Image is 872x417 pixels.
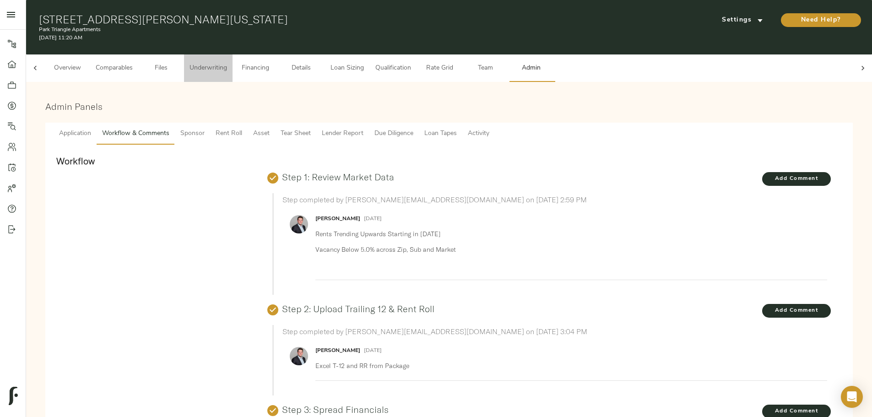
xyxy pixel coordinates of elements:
span: Asset [253,128,270,140]
a: Step 2: Upload Trailing 12 & Rent Roll [282,303,434,314]
span: Loan Sizing [330,63,364,74]
span: Application [59,128,91,140]
span: Qualification [375,63,411,74]
span: Add Comment [762,306,831,315]
h6: Step completed by [PERSON_NAME][EMAIL_ADDRESS][DOMAIN_NAME] on [DATE] 3:04 PM [282,325,827,338]
p: Rents Trending Upwards Starting in [DATE] [315,229,820,238]
button: Settings [708,13,777,27]
span: Workflow & Comments [102,128,169,140]
span: Activity [468,128,489,140]
h3: Admin Panels [45,101,853,112]
button: Add Comment [762,304,831,318]
span: Details [284,63,319,74]
span: [DATE] [364,216,382,222]
span: Add Comment [762,406,831,416]
span: Need Help? [790,15,852,26]
p: Excel T-12 and RR from Package [315,361,820,370]
span: Loan Tapes [424,128,457,140]
span: Sponsor [180,128,205,140]
span: Team [468,63,503,74]
div: Open Intercom Messenger [841,386,863,408]
span: Admin [514,63,548,74]
span: Comparables [96,63,133,74]
button: Need Help? [781,13,861,27]
img: ACg8ocIz5g9J6yCiuTqIbLSOf7QS26iXPmlYHhlR4Dia-I2p_gZrFA=s96-c [290,347,308,365]
p: Vacancy Below 5.0% across Zip, Sub and Market [315,245,820,254]
span: [DATE] [364,348,382,353]
p: [DATE] 11:20 AM [39,34,586,42]
h6: Step completed by [PERSON_NAME][EMAIL_ADDRESS][DOMAIN_NAME] on [DATE] 2:59 PM [282,193,827,206]
span: Add Comment [762,174,831,184]
span: Underwriting [190,63,227,74]
a: Step 1: Review Market Data [282,171,394,183]
span: Overview [50,63,85,74]
span: Financing [238,63,273,74]
button: Add Comment [762,172,831,186]
a: Step 3: Spread Financials [282,404,389,415]
strong: [PERSON_NAME] [315,348,360,353]
h1: [STREET_ADDRESS][PERSON_NAME][US_STATE] [39,13,586,26]
span: Rent Roll [216,128,242,140]
p: Park Triangle Apartments [39,26,586,34]
span: Lender Report [322,128,363,140]
strong: Workflow [56,155,95,167]
span: Tear Sheet [281,128,311,140]
span: Due Diligence [374,128,413,140]
span: Rate Grid [422,63,457,74]
img: logo [9,387,18,405]
img: ACg8ocIz5g9J6yCiuTqIbLSOf7QS26iXPmlYHhlR4Dia-I2p_gZrFA=s96-c [290,215,308,233]
span: Files [144,63,179,74]
span: Settings [717,15,768,26]
strong: [PERSON_NAME] [315,216,360,222]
